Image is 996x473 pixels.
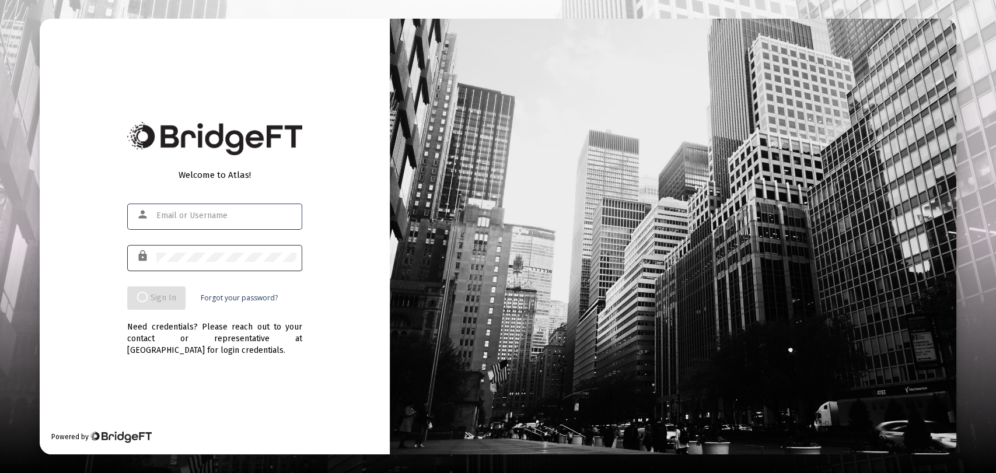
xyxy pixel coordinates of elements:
img: Bridge Financial Technology Logo [90,431,151,443]
a: Forgot your password? [201,292,278,304]
div: Powered by [51,431,151,443]
div: Welcome to Atlas! [127,169,302,181]
button: Sign In [127,286,186,310]
input: Email or Username [156,211,296,220]
span: Sign In [137,293,176,303]
mat-icon: person [137,208,151,222]
img: Bridge Financial Technology Logo [127,122,302,155]
mat-icon: lock [137,249,151,263]
div: Need credentials? Please reach out to your contact or representative at [GEOGRAPHIC_DATA] for log... [127,310,302,356]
